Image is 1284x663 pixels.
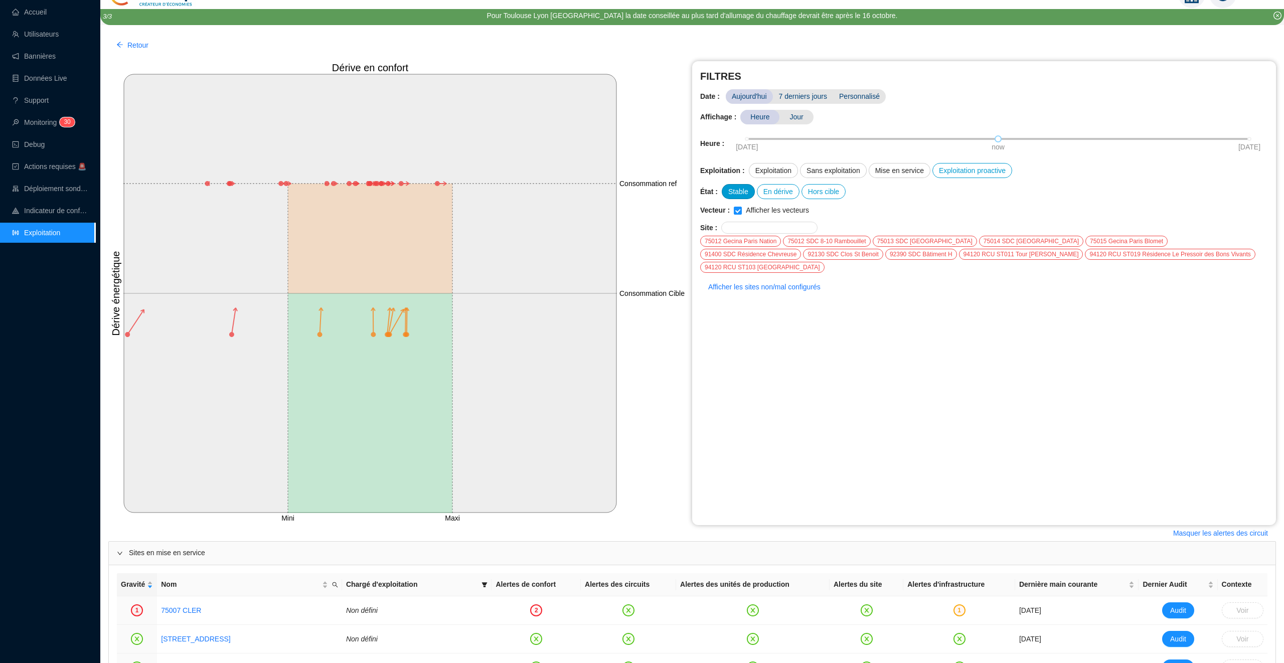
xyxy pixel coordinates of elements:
div: 2 [530,604,542,616]
th: Contexte [1218,573,1267,596]
div: Hors cible [801,184,846,199]
div: 75015 Gecina Paris Blomet [1085,236,1168,247]
a: 75007 CLER [161,605,201,616]
button: Afficher les sites non/mal configurés [700,279,829,295]
span: now [992,142,1005,152]
span: Aujourd'hui [726,89,773,104]
th: Gravité [117,573,157,596]
th: Alertes du site [830,573,903,596]
span: Sites en mise en service [129,548,1267,558]
a: questionSupport [12,96,49,104]
span: 7 derniers jours [773,89,834,104]
button: Audit [1162,631,1194,647]
div: 75014 SDC [GEOGRAPHIC_DATA] [979,236,1083,247]
div: 75012 SDC 8-10 Rambouillet [783,236,870,247]
span: close-circle [1273,12,1281,20]
span: close-circle [953,633,966,645]
span: Afficher les sites non/mal configurés [708,282,821,292]
span: FILTRES [700,69,1268,83]
span: Masquer les alertes des circuit [1173,528,1268,539]
span: Chargé d'exploitation [346,579,478,590]
span: Dernière main courante [1019,579,1127,590]
span: Personnalisé [833,89,886,104]
span: [DATE] [1238,142,1260,152]
th: Alertes d'infrastructure [903,573,1015,596]
span: Dernier Audit [1143,579,1205,590]
th: Nom [157,573,342,596]
tspan: Dérive énergétique [110,251,121,336]
span: Audit [1170,605,1186,616]
span: arrow-left [116,41,123,48]
span: close-circle [747,604,759,616]
div: 94120 RCU ST019 Résidence Le Pressoir des Bons Vivants [1085,249,1255,260]
div: Sites en mise en service [109,542,1275,565]
th: Dernier Audit [1139,573,1217,596]
span: Heure : [700,138,724,149]
span: filter [479,577,490,592]
span: close-circle [530,633,542,645]
a: [STREET_ADDRESS] [161,634,230,644]
a: monitorMonitoring30 [12,118,72,126]
a: slidersExploitation [12,229,60,237]
span: Afficher les vecteurs [742,205,813,216]
a: [STREET_ADDRESS] [161,635,230,643]
div: Pour Toulouse Lyon [GEOGRAPHIC_DATA] la date conseillée au plus tard d'allumage du chauffage devr... [487,11,897,21]
tspan: Consommation ref [619,180,677,188]
th: Alertes des circuits [581,573,676,596]
span: search [330,577,340,592]
span: [DATE] [736,142,758,152]
span: Retour [127,40,148,51]
div: 75012 Gecina Paris Nation [700,236,781,247]
th: Dernière main courante [1015,573,1139,596]
a: heat-mapIndicateur de confort [12,207,88,215]
button: Voir [1222,631,1263,647]
span: Date : [700,91,726,102]
span: Gravité [121,579,145,590]
span: Jour [779,110,813,124]
span: Non défini [346,606,378,614]
span: État : [700,187,718,197]
span: Audit [1170,634,1186,644]
div: 91400 SDC Résidence Chevreuse [700,249,801,260]
span: filter [481,582,488,588]
i: 3 / 3 [103,13,112,20]
div: Exploitation proactive [932,163,1012,178]
span: check-square [12,163,19,170]
tspan: Dérive en confort [332,62,409,73]
tspan: Mini [281,514,294,522]
a: homeAccueil [12,8,47,16]
button: Masquer les alertes des circuit [1165,525,1276,541]
span: Vecteur : [700,205,730,216]
tspan: Maxi [445,514,460,522]
span: expanded [117,550,123,556]
sup: 30 [60,117,74,127]
a: 75007 CLER [161,606,201,614]
span: Non défini [346,635,378,643]
div: 94120 RCU ST103 [GEOGRAPHIC_DATA] [700,262,825,273]
span: Affichage : [700,112,736,122]
a: clusterDéploiement sondes [12,185,88,193]
a: teamUtilisateurs [12,30,59,38]
button: Voir [1222,602,1263,618]
th: Alertes des unités de production [676,573,830,596]
span: Exploitation : [700,165,745,176]
div: 1 [131,604,143,616]
span: Nom [161,579,320,590]
span: close-circle [861,604,873,616]
span: Heure [740,110,779,124]
span: close-circle [861,633,873,645]
div: 75013 SDC [GEOGRAPHIC_DATA] [873,236,977,247]
span: close-circle [131,633,143,645]
div: Stable [722,184,755,199]
div: 94120 RCU ST011 Tour [PERSON_NAME] [959,249,1083,260]
td: [DATE] [1015,596,1139,625]
div: Exploitation [749,163,798,178]
button: Audit [1162,602,1194,618]
span: Voir [1236,605,1248,616]
div: 92130 SDC Clos St Benoit [803,249,883,260]
th: Alertes de confort [492,573,581,596]
div: 1 [953,604,966,616]
div: Mise en service [869,163,930,178]
span: 0 [67,118,71,125]
div: Sans exploitation [800,163,867,178]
